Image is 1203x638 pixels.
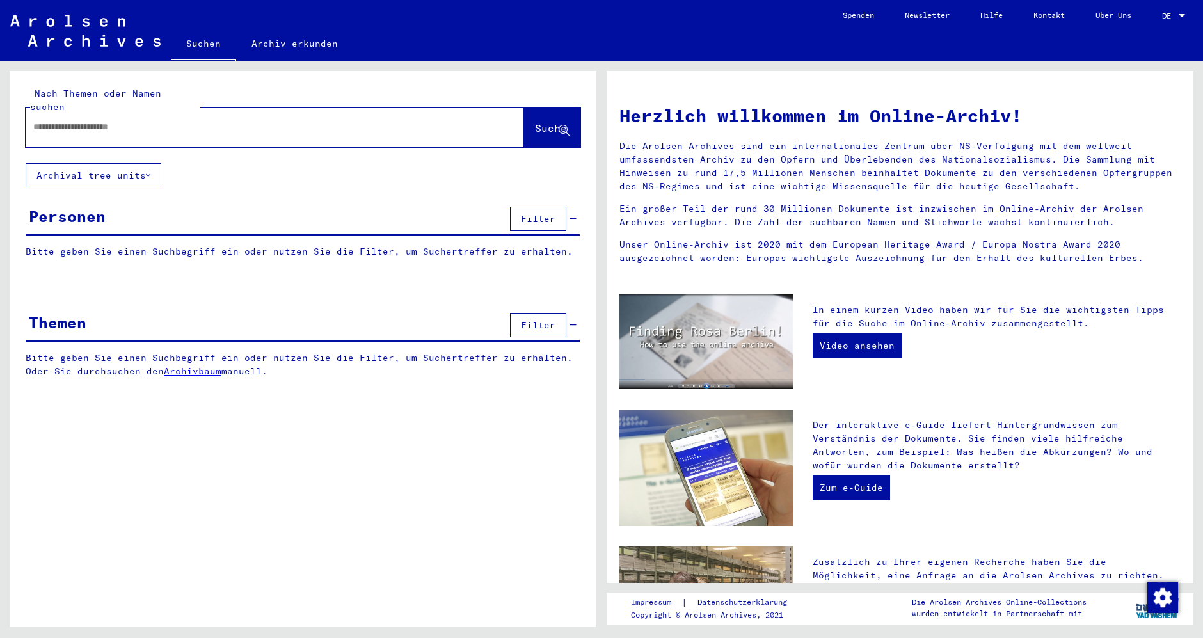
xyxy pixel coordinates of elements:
p: Bitte geben Sie einen Suchbegriff ein oder nutzen Sie die Filter, um Suchertreffer zu erhalten. O... [26,351,580,378]
p: Bitte geben Sie einen Suchbegriff ein oder nutzen Sie die Filter, um Suchertreffer zu erhalten. [26,245,580,259]
a: Datenschutzerklärung [687,596,802,609]
img: eguide.jpg [619,410,793,526]
a: Video ansehen [813,333,902,358]
img: Arolsen_neg.svg [10,15,161,47]
p: wurden entwickelt in Partnerschaft mit [912,608,1087,619]
mat-label: Nach Themen oder Namen suchen [30,88,161,113]
a: Archiv erkunden [236,28,353,59]
img: yv_logo.png [1133,592,1181,624]
a: Impressum [631,596,681,609]
div: Themen [29,311,86,334]
p: Ein großer Teil der rund 30 Millionen Dokumente ist inzwischen im Online-Archiv der Arolsen Archi... [619,202,1181,229]
a: Archivbaum [164,365,221,377]
p: Die Arolsen Archives sind ein internationales Zentrum über NS-Verfolgung mit dem weltweit umfasse... [619,140,1181,193]
div: Personen [29,205,106,228]
a: Zum e-Guide [813,475,890,500]
a: Suchen [171,28,236,61]
p: Der interaktive e-Guide liefert Hintergrundwissen zum Verständnis der Dokumente. Sie finden viele... [813,419,1181,472]
p: In einem kurzen Video haben wir für Sie die wichtigsten Tipps für die Suche im Online-Archiv zusa... [813,303,1181,330]
p: Unser Online-Archiv ist 2020 mit dem European Heritage Award / Europa Nostra Award 2020 ausgezeic... [619,238,1181,265]
img: video.jpg [619,294,793,389]
button: Archival tree units [26,163,161,187]
h1: Herzlich willkommen im Online-Archiv! [619,102,1181,129]
p: Copyright © Arolsen Archives, 2021 [631,609,802,621]
span: Filter [521,319,555,331]
button: Suche [524,108,580,147]
p: Zusätzlich zu Ihrer eigenen Recherche haben Sie die Möglichkeit, eine Anfrage an die Arolsen Arch... [813,555,1181,609]
img: Zustimmung ändern [1147,582,1178,613]
button: Filter [510,207,566,231]
button: Filter [510,313,566,337]
p: Die Arolsen Archives Online-Collections [912,596,1087,608]
span: Suche [535,122,567,134]
div: | [631,596,802,609]
span: Filter [521,213,555,225]
span: DE [1162,12,1176,20]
